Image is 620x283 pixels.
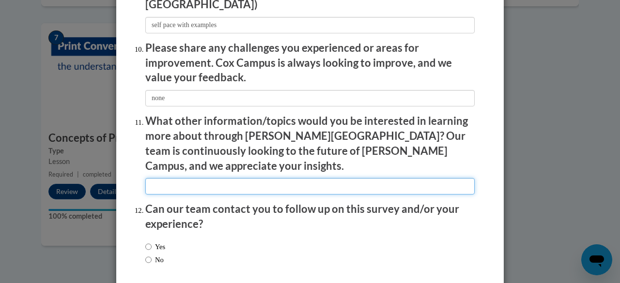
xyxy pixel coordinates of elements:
[145,202,475,232] p: Can our team contact you to follow up on this survey and/or your experience?
[145,241,165,252] label: Yes
[145,41,475,85] p: Please share any challenges you experienced or areas for improvement. Cox Campus is always lookin...
[145,254,152,265] input: No
[145,114,475,173] p: What other information/topics would you be interested in learning more about through [PERSON_NAME...
[145,254,164,265] label: No
[145,241,152,252] input: Yes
